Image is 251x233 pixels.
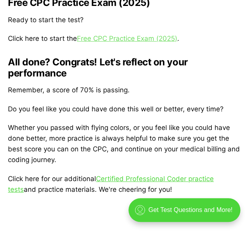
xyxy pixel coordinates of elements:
[8,122,243,166] p: Whether you passed with flying colors, or you feel like you could have done better, more practice...
[8,85,243,95] p: Remember, a score of 70% is passing.
[8,33,243,44] p: Click here to start the .
[8,15,243,25] p: Ready to start the test?
[77,34,177,42] a: Free CPC Practice Exam (2025)
[8,175,214,193] a: Certified Professional Coder practice tests
[8,174,243,195] p: Click here for our additional and practice materials. We're cheering for you!
[8,104,243,115] p: Do you feel like you could have done this well or better, every time?
[122,194,251,233] iframe: portal-trigger
[8,57,243,78] h2: All done? Congrats! Let's reflect on your performance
